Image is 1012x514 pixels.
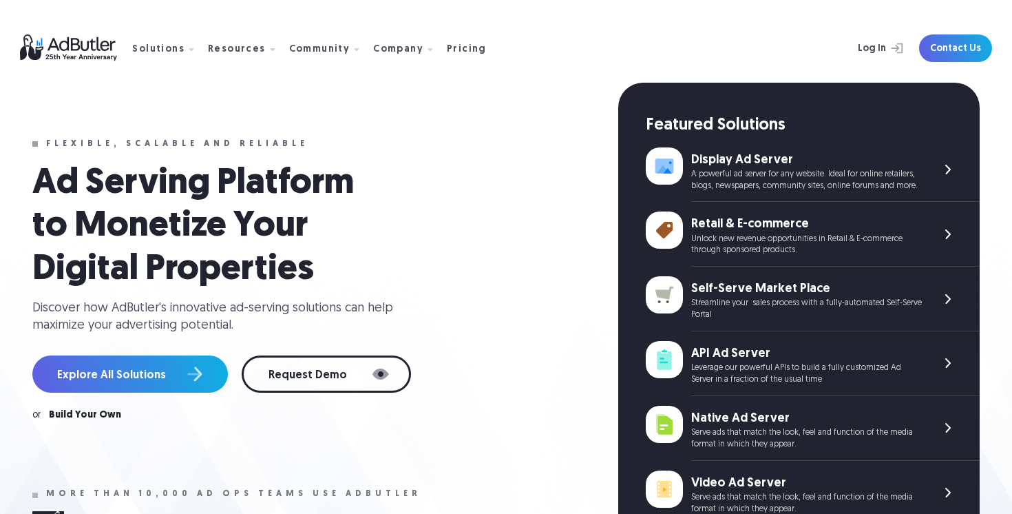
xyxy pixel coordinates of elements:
[32,356,228,393] a: Explore All Solutions
[691,152,922,169] div: Display Ad Server
[691,362,922,386] div: Leverage our powerful APIs to build a fully customized Ad Server in a fraction of the usual time
[46,139,308,149] div: Flexible, scalable and reliable
[646,331,980,396] a: API Ad Server Leverage our powerful APIs to build a fully customized Ad Server in a fraction of t...
[46,489,421,499] div: More than 10,000 ad ops teams use adbutler
[646,202,980,267] a: Retail & E-commerce Unlock new revenue opportunities in Retail & E-commerce through sponsored pro...
[691,234,922,257] div: Unlock new revenue opportunities in Retail & E-commerce through sponsored products.
[646,114,980,138] div: Featured Solutions
[447,45,487,54] div: Pricing
[242,356,411,393] a: Request Demo
[132,45,185,54] div: Solutions
[691,216,922,233] div: Retail & E-commerce
[691,345,922,362] div: API Ad Server
[691,427,922,451] div: Serve ads that match the look, feel and function of the media format in which they appear.
[32,300,404,334] div: Discover how AdButler's innovative ad-serving solutions can help maximize your advertising potent...
[447,42,498,54] a: Pricing
[691,280,922,298] div: Self-Serve Market Place
[691,475,922,492] div: Video Ad Server
[49,411,121,420] a: Build Your Own
[691,298,922,321] div: Streamline your sales process with a fully-automated Self-Serve Portal
[691,410,922,427] div: Native Ad Server
[373,45,423,54] div: Company
[919,34,992,62] a: Contact Us
[32,411,41,420] div: or
[289,45,350,54] div: Community
[646,138,980,203] a: Display Ad Server A powerful ad server for any website. Ideal for online retailers, blogs, newspa...
[821,34,911,62] a: Log In
[691,169,922,192] div: A powerful ad server for any website. Ideal for online retailers, blogs, newspapers, community si...
[208,45,266,54] div: Resources
[646,396,980,461] a: Native Ad Server Serve ads that match the look, feel and function of the media format in which th...
[32,163,390,291] h1: Ad Serving Platform to Monetize Your Digital Properties
[646,267,980,331] a: Self-Serve Market Place Streamline your sales process with a fully-automated Self-Serve Portal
